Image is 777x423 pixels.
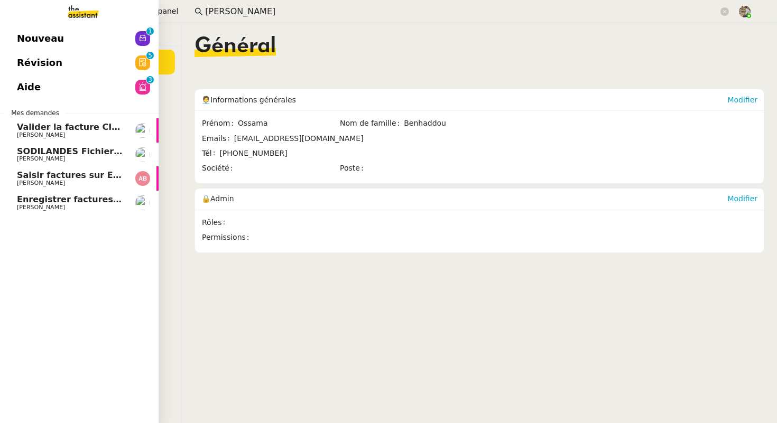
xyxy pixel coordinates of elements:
[238,117,339,129] span: Ossama
[17,79,41,95] span: Aide
[5,108,66,118] span: Mes demandes
[146,52,154,59] nz-badge-sup: 5
[727,194,757,203] a: Modifier
[17,122,124,132] span: Valider la facture CIEC
[146,27,154,35] nz-badge-sup: 1
[17,194,204,204] span: Enregistrer factures sur ENERGYTRACK
[17,170,177,180] span: Saisir factures sur ENERGYTRACK
[146,76,154,83] nz-badge-sup: 3
[201,89,727,110] div: 🧑‍💼
[202,162,237,174] span: Société
[17,131,65,138] span: [PERSON_NAME]
[17,146,170,156] span: SODILANDES Fichiers pour 2025
[135,171,150,186] img: svg
[17,180,65,186] span: [PERSON_NAME]
[17,55,62,71] span: Révision
[202,231,254,243] span: Permissions
[210,194,234,203] span: Admin
[234,134,364,143] span: [EMAIL_ADDRESS][DOMAIN_NAME]
[148,52,152,61] p: 5
[17,204,65,211] span: [PERSON_NAME]
[135,195,150,210] img: users%2FHIWaaSoTa5U8ssS5t403NQMyZZE3%2Favatar%2Fa4be050e-05fa-4f28-bbe7-e7e8e4788720
[148,76,152,86] p: 3
[739,6,751,17] img: 388bd129-7e3b-4cb1-84b4-92a3d763e9b7
[17,155,65,162] span: [PERSON_NAME]
[202,133,234,145] span: Emails
[219,149,287,157] span: [PHONE_NUMBER]
[202,117,238,129] span: Prénom
[148,27,152,37] p: 1
[202,147,219,159] span: Tél
[195,36,276,57] span: Général
[210,96,296,104] span: Informations générales
[135,147,150,162] img: users%2FAXgjBsdPtrYuxuZvIJjRexEdqnq2%2Favatar%2F1599931753966.jpeg
[340,162,368,174] span: Poste
[17,31,64,46] span: Nouveau
[135,123,150,138] img: users%2FHIWaaSoTa5U8ssS5t403NQMyZZE3%2Favatar%2Fa4be050e-05fa-4f28-bbe7-e7e8e4788720
[201,189,727,210] div: 🔒
[727,96,757,104] a: Modifier
[202,217,229,229] span: Rôles
[340,117,404,129] span: Nom de famille
[404,117,477,129] span: Benhaddou
[205,5,718,19] input: Rechercher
